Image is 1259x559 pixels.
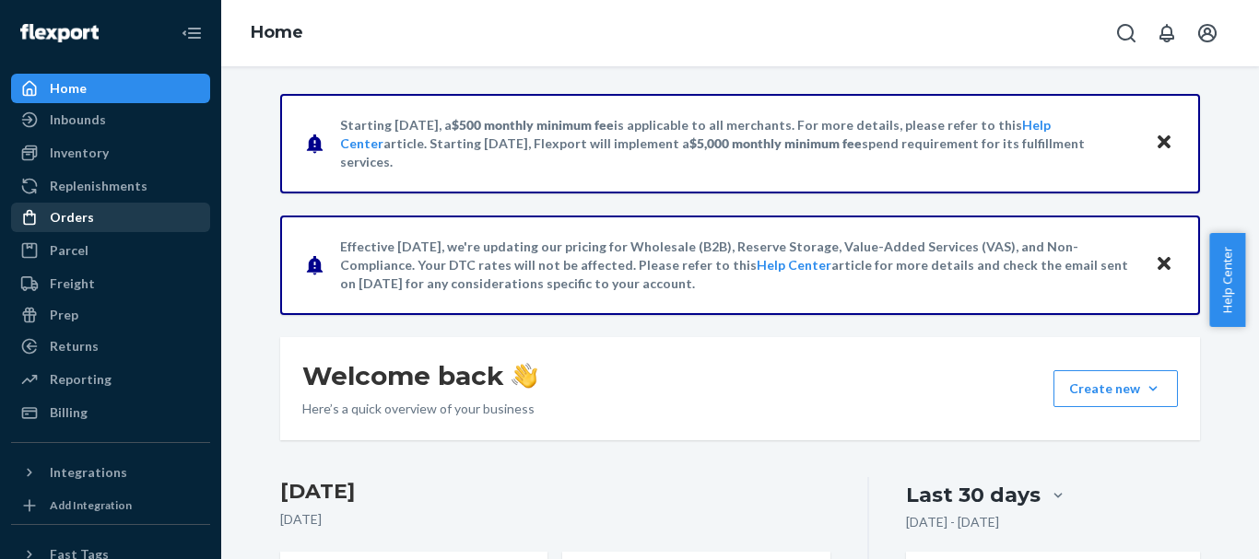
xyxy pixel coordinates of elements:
p: [DATE] [280,510,830,529]
button: Close Navigation [173,15,210,52]
p: Effective [DATE], we're updating our pricing for Wholesale (B2B), Reserve Storage, Value-Added Se... [340,238,1137,293]
a: Inbounds [11,105,210,134]
div: Billing [50,403,88,422]
a: Add Integration [11,495,210,517]
a: Help Center [757,257,831,273]
a: Returns [11,332,210,361]
div: Inventory [50,144,109,162]
div: Home [50,79,87,98]
button: Help Center [1209,233,1245,327]
button: Create new [1053,370,1178,407]
button: Open notifications [1148,15,1185,52]
div: Orders [50,208,94,227]
div: Integrations [50,463,127,482]
div: Freight [50,274,95,293]
button: Open account menu [1189,15,1226,52]
img: Flexport logo [20,24,99,42]
a: Freight [11,269,210,298]
button: Open Search Box [1108,15,1145,52]
div: Returns [50,337,99,355]
div: Prep [50,306,78,324]
span: $500 monthly minimum fee [452,117,614,133]
a: Inventory [11,138,210,168]
div: Add Integration [50,497,132,513]
a: Reporting [11,365,210,394]
p: [DATE] - [DATE] [906,513,999,531]
a: Orders [11,203,210,232]
a: Parcel [11,236,210,265]
button: Integrations [11,458,210,487]
a: Home [11,74,210,103]
a: Prep [11,300,210,330]
a: Replenishments [11,171,210,201]
h3: [DATE] [280,477,830,507]
div: Parcel [50,241,88,260]
div: Reporting [50,370,112,389]
div: Inbounds [50,111,106,129]
button: Close [1152,251,1176,278]
img: hand-wave emoji [512,363,537,389]
h1: Welcome back [302,359,537,392]
div: Last 30 days [906,481,1041,509]
p: Starting [DATE], a is applicable to all merchants. For more details, please refer to this article... [340,116,1137,171]
span: $5,000 monthly minimum fee [689,135,862,151]
p: Here’s a quick overview of your business [302,400,537,418]
a: Home [251,22,303,42]
div: Replenishments [50,177,147,195]
button: Close [1152,130,1176,157]
a: Billing [11,398,210,427]
ol: breadcrumbs [236,6,318,60]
